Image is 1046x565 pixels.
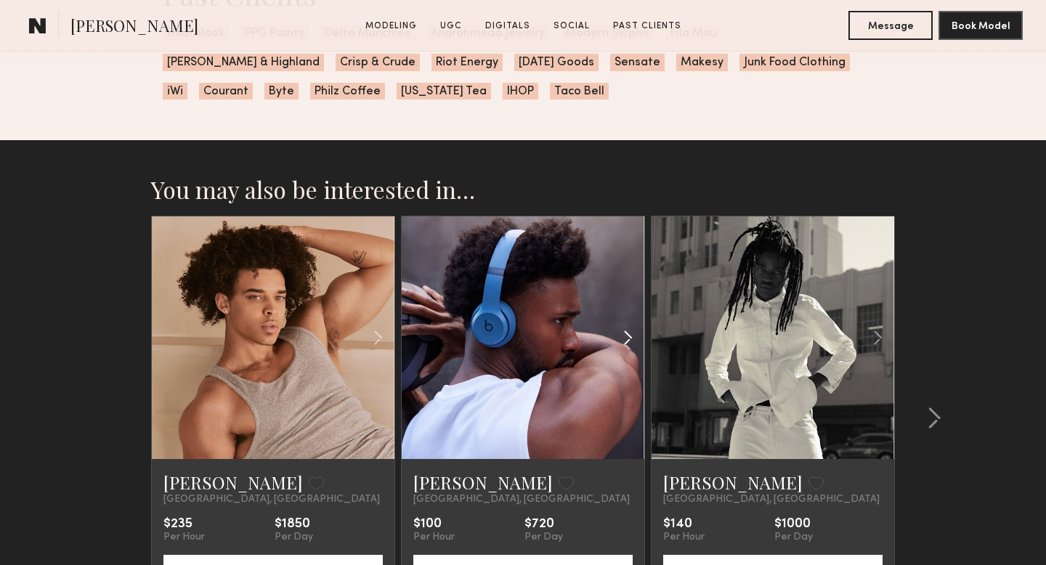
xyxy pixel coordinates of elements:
[70,15,198,40] span: [PERSON_NAME]
[938,11,1023,40] button: Book Model
[360,20,423,33] a: Modeling
[151,175,895,204] h2: You may also be interested in…
[336,54,420,71] span: Crisp & Crude
[163,517,205,532] div: $235
[550,83,609,100] span: Taco Bell
[163,83,187,100] span: iWi
[503,83,538,100] span: IHOP
[774,532,813,543] div: Per Day
[663,532,705,543] div: Per Hour
[548,20,596,33] a: Social
[774,517,813,532] div: $1000
[524,532,563,543] div: Per Day
[413,494,630,505] span: [GEOGRAPHIC_DATA], [GEOGRAPHIC_DATA]
[676,54,728,71] span: Makesy
[610,54,665,71] span: Sensate
[663,494,880,505] span: [GEOGRAPHIC_DATA], [GEOGRAPHIC_DATA]
[663,517,705,532] div: $140
[413,471,553,494] a: [PERSON_NAME]
[397,83,491,100] span: [US_STATE] Tea
[163,471,303,494] a: [PERSON_NAME]
[938,19,1023,31] a: Book Model
[524,517,563,532] div: $720
[514,54,599,71] span: [DATE] Goods
[607,20,687,33] a: Past Clients
[264,83,299,100] span: Byte
[413,532,455,543] div: Per Hour
[479,20,536,33] a: Digitals
[163,494,380,505] span: [GEOGRAPHIC_DATA], [GEOGRAPHIC_DATA]
[199,83,253,100] span: Courant
[663,471,803,494] a: [PERSON_NAME]
[434,20,468,33] a: UGC
[275,517,313,532] div: $1850
[739,54,850,71] span: Junk Food Clothing
[431,54,503,71] span: Riot Energy
[163,532,205,543] div: Per Hour
[413,517,455,532] div: $100
[163,54,324,71] span: [PERSON_NAME] & Highland
[310,83,385,100] span: Philz Coffee
[848,11,933,40] button: Message
[275,532,313,543] div: Per Day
